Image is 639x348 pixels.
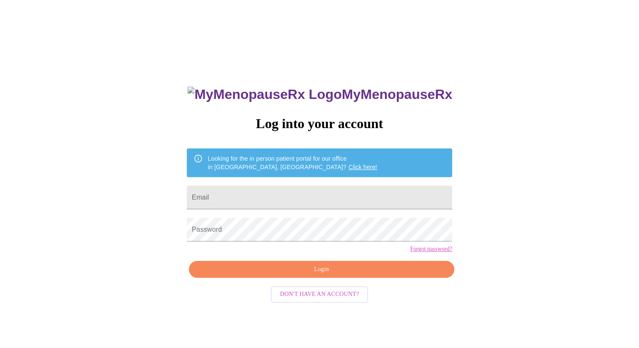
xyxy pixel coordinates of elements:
[187,116,452,132] h3: Log into your account
[349,164,377,170] a: Click here!
[269,290,371,297] a: Don't have an account?
[199,264,445,275] span: Login
[208,151,377,175] div: Looking for the in person patient portal for our office in [GEOGRAPHIC_DATA], [GEOGRAPHIC_DATA]?
[271,286,369,303] button: Don't have an account?
[189,261,454,278] button: Login
[280,289,359,300] span: Don't have an account?
[188,87,341,102] img: MyMenopauseRx Logo
[188,87,452,102] h3: MyMenopauseRx
[410,246,452,252] a: Forgot password?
